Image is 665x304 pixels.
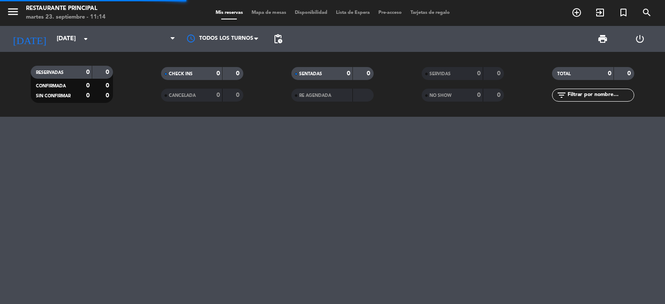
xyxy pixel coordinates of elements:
strong: 0 [477,70,481,77]
strong: 0 [86,93,90,99]
span: SENTADAS [299,72,322,76]
span: Mis reservas [211,10,247,15]
strong: 0 [216,70,220,77]
i: [DATE] [6,29,52,48]
span: Lista de Espera [332,10,374,15]
strong: 0 [86,69,90,75]
input: Filtrar por nombre... [567,90,634,100]
strong: 0 [236,70,241,77]
strong: 0 [216,92,220,98]
div: LOG OUT [621,26,659,52]
span: CANCELADA [169,93,196,98]
span: Mapa de mesas [247,10,291,15]
strong: 0 [477,92,481,98]
span: RE AGENDADA [299,93,331,98]
span: Tarjetas de regalo [406,10,454,15]
i: search [642,7,652,18]
strong: 0 [497,70,502,77]
strong: 0 [627,70,633,77]
strong: 0 [236,92,241,98]
span: CONFIRMADA [36,84,66,88]
div: Restaurante Principal [26,4,106,13]
i: filter_list [556,90,567,100]
span: RESERVADAS [36,70,64,75]
span: Disponibilidad [291,10,332,15]
span: NO SHOW [429,93,452,98]
i: arrow_drop_down [81,34,91,44]
i: add_circle_outline [571,7,582,18]
strong: 0 [347,70,350,77]
strong: 0 [106,93,111,99]
strong: 0 [106,83,111,89]
i: exit_to_app [595,7,605,18]
span: SIN CONFIRMAR [36,94,71,98]
strong: 0 [367,70,372,77]
span: print [597,34,608,44]
span: Pre-acceso [374,10,406,15]
span: pending_actions [273,34,283,44]
strong: 0 [86,83,90,89]
strong: 0 [497,92,502,98]
strong: 0 [608,70,611,77]
i: power_settings_new [635,34,645,44]
strong: 0 [106,69,111,75]
i: menu [6,5,19,18]
button: menu [6,5,19,21]
span: TOTAL [557,72,571,76]
i: turned_in_not [618,7,629,18]
span: SERVIDAS [429,72,451,76]
div: martes 23. septiembre - 11:14 [26,13,106,22]
span: CHECK INS [169,72,193,76]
